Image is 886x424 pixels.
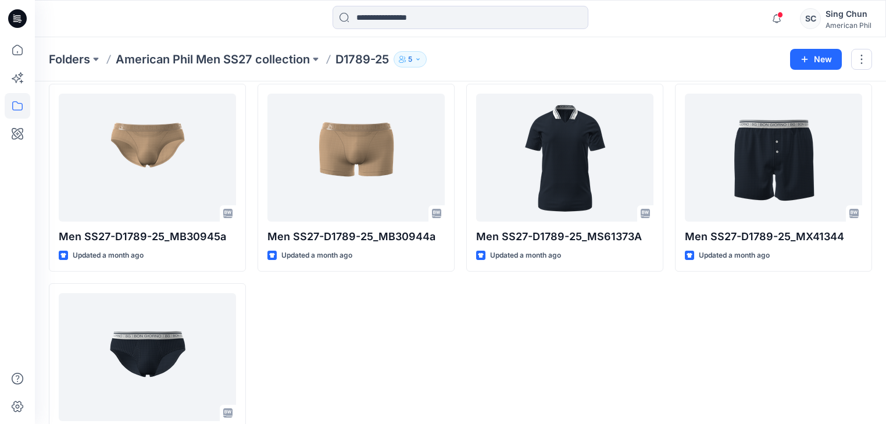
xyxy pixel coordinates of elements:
[699,250,770,262] p: Updated a month ago
[59,293,236,421] a: Men SS27-D1789-25_MB30943
[73,250,144,262] p: Updated a month ago
[281,250,352,262] p: Updated a month ago
[267,94,445,222] a: Men SS27-D1789-25_MB30944a
[476,94,653,222] a: Men SS27-D1789-25_MS61373A
[267,229,445,245] p: Men SS27-D1789-25_MB30944a
[59,229,236,245] p: Men SS27-D1789-25_MB30945a
[49,51,90,67] a: Folders
[826,7,871,21] div: Sing Chun
[476,229,653,245] p: Men SS27-D1789-25_MS61373A
[685,229,862,245] p: Men SS27-D1789-25_MX41344
[800,8,821,29] div: SC
[826,21,871,30] div: American Phil
[59,94,236,222] a: Men SS27-D1789-25_MB30945a
[685,94,862,222] a: Men SS27-D1789-25_MX41344
[490,250,561,262] p: Updated a month ago
[394,51,427,67] button: 5
[408,53,412,66] p: 5
[116,51,310,67] a: American Phil Men SS27 collection
[335,51,389,67] p: D1789-25
[790,49,842,70] button: New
